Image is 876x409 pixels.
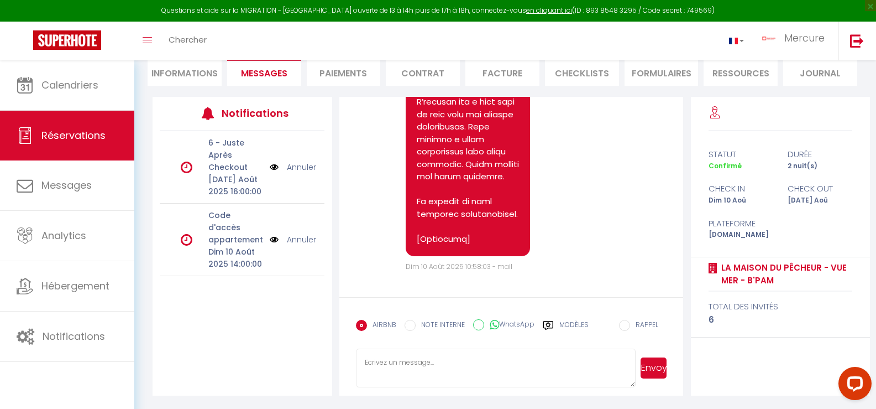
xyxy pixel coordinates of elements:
[148,59,222,86] li: Informations
[526,6,572,15] a: en cliquant ici
[208,137,263,173] p: 6 - Juste Après Checkout
[709,161,742,170] span: Confirmé
[41,178,92,192] span: Messages
[33,30,101,50] img: Super Booking
[709,300,852,313] div: total des invités
[41,78,98,92] span: Calendriers
[559,320,589,339] label: Modèles
[208,173,263,198] p: [DATE] Août 2025 16:00:00
[208,209,263,246] p: Code d'accès appartement
[545,59,619,86] li: CHECKLISTS
[709,313,852,327] div: 6
[287,234,316,246] a: Annuler
[416,320,465,332] label: NOTE INTERNE
[830,363,876,409] iframe: LiveChat chat widget
[41,279,109,293] span: Hébergement
[701,230,780,240] div: [DOMAIN_NAME]
[287,161,316,173] a: Annuler
[160,22,215,60] a: Chercher
[701,217,780,230] div: Plateforme
[784,31,825,45] span: Mercure
[169,34,207,45] span: Chercher
[241,67,287,80] span: Messages
[43,329,105,343] span: Notifications
[701,195,780,206] div: Dim 10 Aoû
[270,234,279,246] img: NO IMAGE
[630,320,658,332] label: RAPPEL
[270,161,279,173] img: NO IMAGE
[208,246,263,270] p: Dim 10 Août 2025 14:00:00
[41,229,86,242] span: Analytics
[850,34,864,48] img: logout
[717,261,852,287] a: LA MAISON DU PÊCHEUR - VUE MER - B'PAM
[465,59,539,86] li: Facture
[222,101,290,126] h3: Notifications
[780,182,859,195] div: check out
[780,161,859,172] div: 2 nuit(s)
[701,148,780,161] div: statut
[406,262,512,271] span: Dim 10 Août 2025 10:58:03 - mail
[780,195,859,206] div: [DATE] Aoû
[484,319,534,332] label: WhatsApp
[783,59,857,86] li: Journal
[704,59,778,86] li: Ressources
[307,59,381,86] li: Paiements
[760,37,777,41] img: ...
[701,182,780,195] div: check in
[752,22,838,60] a: ... Mercure
[367,320,396,332] label: AIRBNB
[625,59,699,86] li: FORMULAIRES
[41,128,106,142] span: Réservations
[780,148,859,161] div: durée
[386,59,460,86] li: Contrat
[641,358,667,379] button: Envoyer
